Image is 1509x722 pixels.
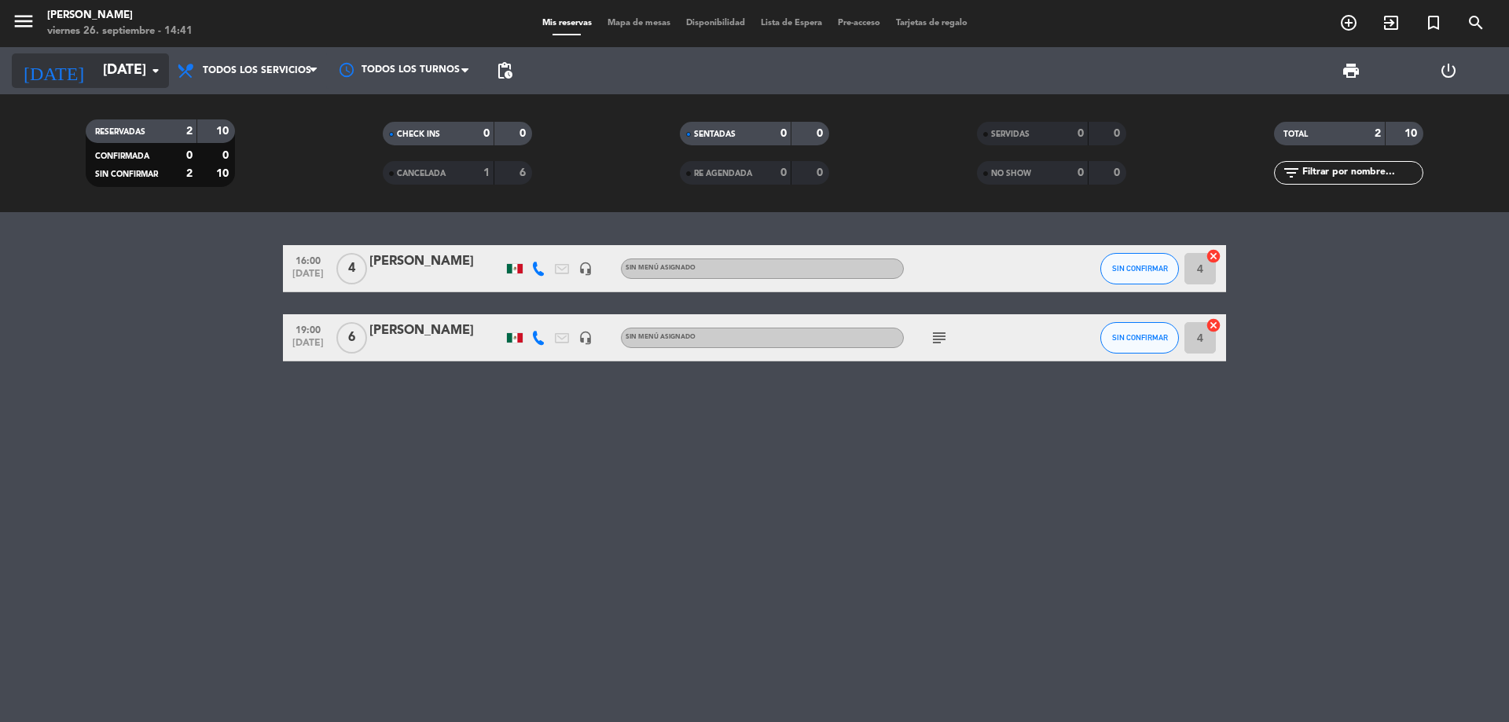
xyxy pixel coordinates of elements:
span: Lista de Espera [753,19,830,27]
input: Filtrar por nombre... [1301,164,1423,181]
i: headset_mic [578,262,593,276]
div: [PERSON_NAME] [47,8,193,24]
i: exit_to_app [1382,13,1401,32]
strong: 0 [1114,128,1123,139]
strong: 0 [186,150,193,161]
span: SENTADAS [694,130,736,138]
span: 6 [336,322,367,354]
strong: 10 [216,168,232,179]
i: cancel [1206,317,1221,333]
span: Mis reservas [534,19,600,27]
span: 4 [336,253,367,284]
strong: 10 [216,126,232,137]
span: Todos los servicios [203,65,311,76]
i: add_circle_outline [1339,13,1358,32]
strong: 6 [520,167,529,178]
div: [PERSON_NAME] [369,321,503,341]
strong: 0 [483,128,490,139]
strong: 0 [817,128,826,139]
i: arrow_drop_down [146,61,165,80]
span: CHECK INS [397,130,440,138]
div: LOG OUT [1400,47,1497,94]
span: Mapa de mesas [600,19,678,27]
span: RE AGENDADA [694,170,752,178]
strong: 2 [1375,128,1381,139]
span: NO SHOW [991,170,1031,178]
span: CANCELADA [397,170,446,178]
strong: 2 [186,168,193,179]
span: Tarjetas de regalo [888,19,975,27]
button: menu [12,9,35,38]
i: headset_mic [578,331,593,345]
span: TOTAL [1283,130,1308,138]
strong: 10 [1404,128,1420,139]
button: SIN CONFIRMAR [1100,253,1179,284]
span: SIN CONFIRMAR [95,170,158,178]
span: print [1342,61,1360,80]
span: Sin menú asignado [626,265,696,271]
span: SERVIDAS [991,130,1030,138]
i: cancel [1206,248,1221,264]
span: [DATE] [288,338,328,356]
span: Pre-acceso [830,19,888,27]
i: menu [12,9,35,33]
strong: 0 [780,167,787,178]
button: SIN CONFIRMAR [1100,322,1179,354]
i: power_settings_new [1439,61,1458,80]
span: Disponibilidad [678,19,753,27]
strong: 0 [1078,128,1084,139]
strong: 1 [483,167,490,178]
span: 19:00 [288,320,328,338]
i: turned_in_not [1424,13,1443,32]
i: filter_list [1282,163,1301,182]
div: [PERSON_NAME] [369,251,503,272]
i: [DATE] [12,53,95,88]
strong: 0 [1078,167,1084,178]
div: viernes 26. septiembre - 14:41 [47,24,193,39]
span: pending_actions [495,61,514,80]
span: 16:00 [288,251,328,269]
i: subject [930,328,949,347]
strong: 0 [1114,167,1123,178]
span: SIN CONFIRMAR [1112,333,1168,342]
span: RESERVADAS [95,128,145,136]
strong: 0 [520,128,529,139]
strong: 0 [780,128,787,139]
span: CONFIRMADA [95,152,149,160]
span: SIN CONFIRMAR [1112,264,1168,273]
strong: 0 [817,167,826,178]
strong: 0 [222,150,232,161]
strong: 2 [186,126,193,137]
i: search [1467,13,1485,32]
span: [DATE] [288,269,328,287]
span: Sin menú asignado [626,334,696,340]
